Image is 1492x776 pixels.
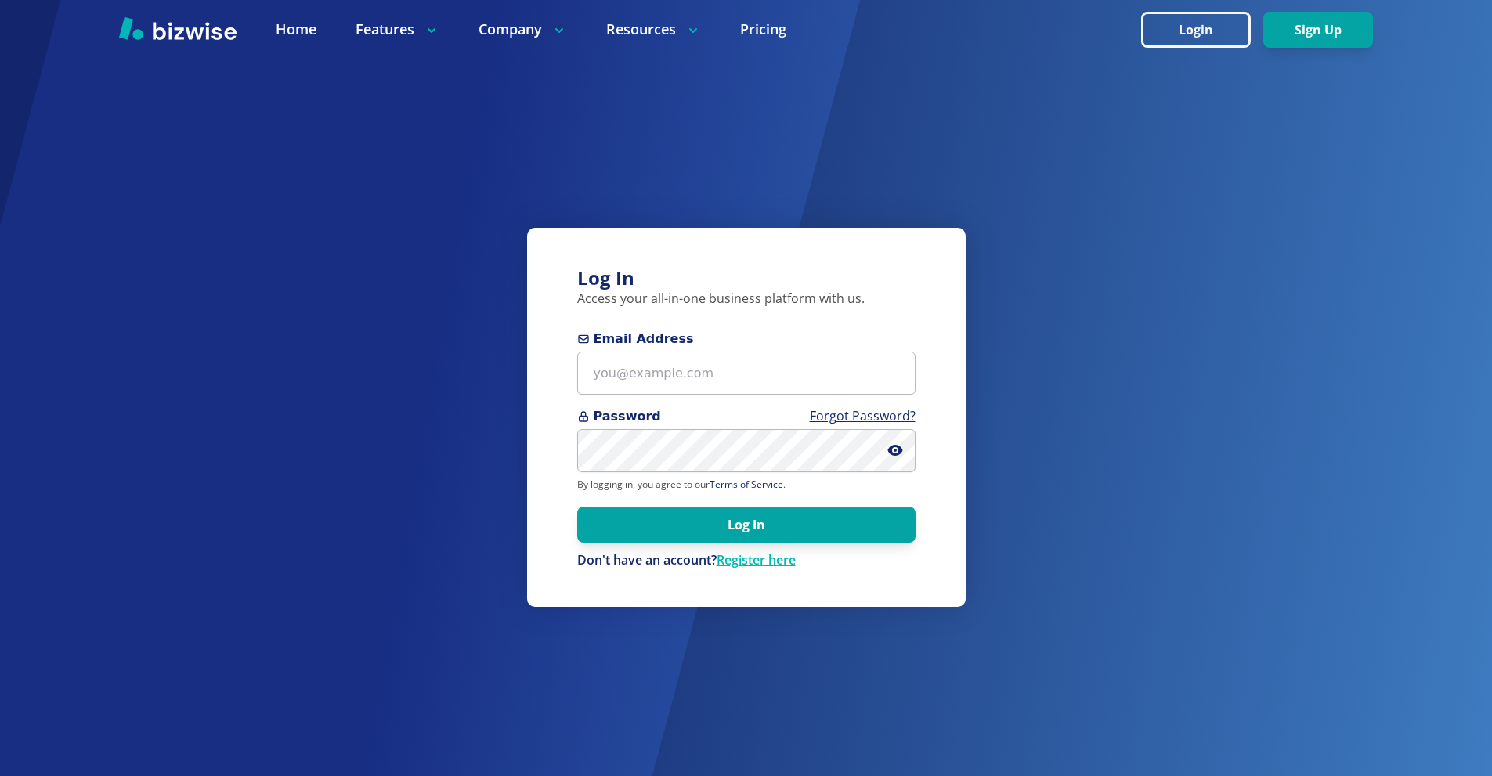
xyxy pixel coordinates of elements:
[577,552,916,569] p: Don't have an account?
[717,551,796,568] a: Register here
[577,507,916,543] button: Log In
[276,20,316,39] a: Home
[710,478,783,491] a: Terms of Service
[1141,12,1251,48] button: Login
[356,20,439,39] p: Features
[577,352,916,395] input: you@example.com
[577,330,916,348] span: Email Address
[479,20,567,39] p: Company
[1141,23,1263,38] a: Login
[810,407,916,424] a: Forgot Password?
[740,20,786,39] a: Pricing
[1263,23,1373,38] a: Sign Up
[119,16,237,40] img: Bizwise Logo
[577,291,916,308] p: Access your all-in-one business platform with us.
[1263,12,1373,48] button: Sign Up
[577,478,916,491] p: By logging in, you agree to our .
[577,552,916,569] div: Don't have an account?Register here
[577,265,916,291] h3: Log In
[577,407,916,426] span: Password
[606,20,701,39] p: Resources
